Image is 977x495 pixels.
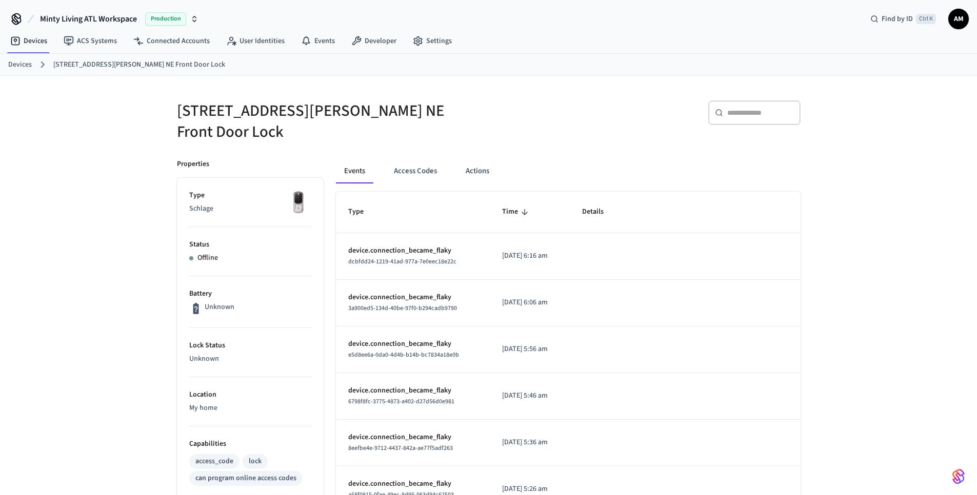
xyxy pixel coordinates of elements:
div: ant example [336,159,801,183]
a: Connected Accounts [125,32,218,50]
p: [DATE] 6:16 am [502,251,557,261]
a: ACS Systems [55,32,125,50]
span: dcbfdd24-1219-41ad-977a-7e0eec18e22c [348,257,456,266]
p: Unknown [205,302,234,313]
img: SeamLogoGradient.69752ec5.svg [952,468,965,485]
p: Lock Status [189,340,311,351]
a: Devices [8,59,32,70]
span: Production [145,12,186,26]
p: Unknown [189,354,311,364]
span: 6798f8fc-3775-4873-a402-d27d56d0e981 [348,397,454,406]
p: [DATE] 5:46 am [502,390,557,401]
a: Devices [2,32,55,50]
button: AM [948,9,969,29]
p: [DATE] 5:36 am [502,437,557,448]
p: device.connection_became_flaky [348,432,477,443]
p: Status [189,239,311,250]
a: User Identities [218,32,293,50]
p: Properties [177,159,209,170]
p: [DATE] 5:26 am [502,484,557,494]
a: Settings [405,32,460,50]
p: Offline [197,253,218,263]
p: device.connection_became_flaky [348,385,477,396]
button: Events [336,159,373,183]
a: Events [293,32,343,50]
div: access_code [195,456,233,467]
h5: [STREET_ADDRESS][PERSON_NAME] NE Front Door Lock [177,100,483,142]
p: Type [189,190,311,201]
span: Type [348,204,377,220]
p: My home [189,403,311,414]
p: device.connection_became_flaky [348,339,477,349]
p: Capabilities [189,439,311,449]
span: Time [502,204,531,220]
p: device.connection_became_flaky [348,479,477,489]
p: Schlage [189,203,311,214]
span: Find by ID [882,14,913,24]
p: Battery [189,288,311,299]
div: lock [249,456,262,467]
div: Find by IDCtrl K [862,10,944,28]
p: [DATE] 5:56 am [502,344,557,355]
p: [DATE] 6:06 am [502,297,557,308]
p: Location [189,389,311,400]
span: e5d8ee6a-0da0-4d4b-b14b-bc7834a18e0b [348,350,459,359]
span: AM [949,10,968,28]
span: Details [582,204,617,220]
a: Developer [343,32,405,50]
span: Minty Living ATL Workspace [40,13,137,25]
img: Yale Assure Touchscreen Wifi Smart Lock, Satin Nickel, Front [286,190,311,216]
p: device.connection_became_flaky [348,245,477,256]
span: Ctrl K [916,14,936,24]
button: Access Codes [386,159,445,183]
button: Actions [457,159,497,183]
p: device.connection_became_flaky [348,292,477,303]
span: 3a900ed5-134d-40be-97f0-b294cadb9790 [348,304,457,313]
span: 8eefbe4e-9712-4437-842a-ae77f5adf263 [348,444,453,452]
a: [STREET_ADDRESS][PERSON_NAME] NE Front Door Lock [53,59,225,70]
div: can program online access codes [195,473,296,484]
